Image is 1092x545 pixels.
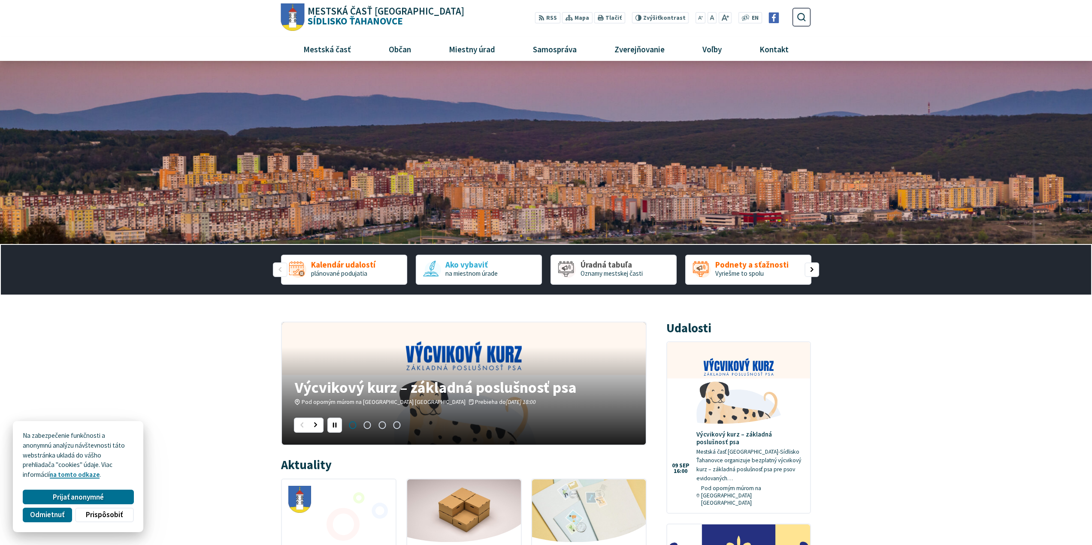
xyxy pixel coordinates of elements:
span: Mestská časť [300,37,354,60]
a: Výcvikový kurz – základná poslušnosť psa Pod oporným múrom na [GEOGRAPHIC_DATA] [GEOGRAPHIC_DATA]... [282,322,646,445]
div: Pozastaviť pohyb slajdera [327,418,342,432]
button: Nastaviť pôvodnú veľkosť písma [707,12,717,24]
a: Občan [373,37,427,60]
span: RSS [546,14,557,23]
button: Zmenšiť veľkosť písma [696,12,706,24]
span: Tlačiť [605,15,622,21]
span: Miestny úrad [445,37,498,60]
span: na miestnom úrade [445,269,498,277]
h1: Sídlisko Ťahanovce [305,6,465,26]
a: Výcvikový kurz – základná poslušnosť psa Mestská časť [GEOGRAPHIC_DATA]-Sídlisko Ťahanovce organi... [667,342,810,513]
a: EN [750,14,761,23]
span: 09 [672,463,678,469]
span: Voľby [699,37,725,60]
div: Nasledujúci slajd [309,418,324,432]
button: Prispôsobiť [75,508,133,522]
div: 1 / 4 [282,322,646,445]
button: Zväčšiť veľkosť písma [718,12,732,24]
a: Podnety a sťažnosti Vyriešme to spolu [685,255,811,285]
span: Prebieha do [475,398,536,406]
a: Miestny úrad [433,37,511,60]
span: Prispôsobiť [86,510,123,519]
h3: Aktuality [281,458,332,472]
span: Úradná tabuľa [581,260,643,269]
span: sep [679,463,690,469]
div: 3 / 5 [551,255,677,285]
a: na tomto odkaze [50,470,100,479]
div: 4 / 5 [685,255,811,285]
img: Prejsť na domovskú stránku [281,3,305,31]
span: Prejsť na slajd 2 [360,418,375,432]
a: Kontakt [744,37,805,60]
span: Pod oporným múrom na [GEOGRAPHIC_DATA] [GEOGRAPHIC_DATA] [701,485,803,506]
a: Voľby [687,37,738,60]
em: [DATE] 18:00 [506,398,536,406]
span: kontrast [643,15,686,21]
h4: Výcvikový kurz – základná poslušnosť psa [295,379,632,395]
span: Kalendár udalostí [311,260,375,269]
a: Kalendár udalostí plánované podujatia [281,255,407,285]
span: Podnety a sťažnosti [715,260,789,269]
div: 2 / 5 [416,255,542,285]
div: Predošlý slajd [273,262,287,277]
span: Prijať anonymné [53,493,104,502]
p: Na zabezpečenie funkčnosti a anonymnú analýzu návštevnosti táto webstránka ukladá do vášho prehli... [23,431,133,480]
span: Občan [385,37,414,60]
span: EN [752,14,759,23]
a: Mestská časť [287,37,366,60]
span: Ako vybaviť [445,260,498,269]
span: Pod oporným múrom na [GEOGRAPHIC_DATA] [GEOGRAPHIC_DATA] [302,398,466,406]
a: Ako vybaviť na miestnom úrade [416,255,542,285]
a: Logo Sídlisko Ťahanovce, prejsť na domovskú stránku. [281,3,464,31]
span: Vyriešme to spolu [715,269,764,277]
div: Nasledujúci slajd [805,262,819,277]
span: Prejsť na slajd 4 [390,418,404,432]
span: Kontakt [756,37,792,60]
span: Odmietnuť [30,510,64,519]
div: 1 / 5 [281,255,407,285]
span: Oznamy mestskej časti [581,269,643,277]
a: Mapa [562,12,593,24]
span: Samospráva [529,37,580,60]
button: Prijať anonymné [23,490,133,504]
div: Predošlý slajd [294,418,309,432]
span: Zverejňovanie [611,37,668,60]
a: Zverejňovanie [599,37,681,60]
h4: Výcvikový kurz – základná poslušnosť psa [696,431,804,446]
button: Tlačiť [594,12,625,24]
span: Prejsť na slajd 3 [375,418,389,432]
span: 16:00 [672,468,690,474]
button: Odmietnuť [23,508,72,522]
span: Mestská časť [GEOGRAPHIC_DATA] [308,6,464,16]
span: plánované podujatia [311,269,367,277]
span: Prejsť na slajd 1 [345,418,360,432]
img: Prejsť na Facebook stránku [768,12,779,23]
a: RSS [535,12,560,24]
a: Úradná tabuľa Oznamy mestskej časti [551,255,677,285]
p: Mestská časť [GEOGRAPHIC_DATA]-Sídlisko Ťahanovce organizuje bezplatný výcvikový kurz – základná ... [696,448,804,483]
span: Zvýšiť [643,14,660,21]
button: Zvýšiťkontrast [632,12,689,24]
h3: Udalosti [666,322,711,335]
span: Mapa [575,14,589,23]
a: Samospráva [517,37,593,60]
